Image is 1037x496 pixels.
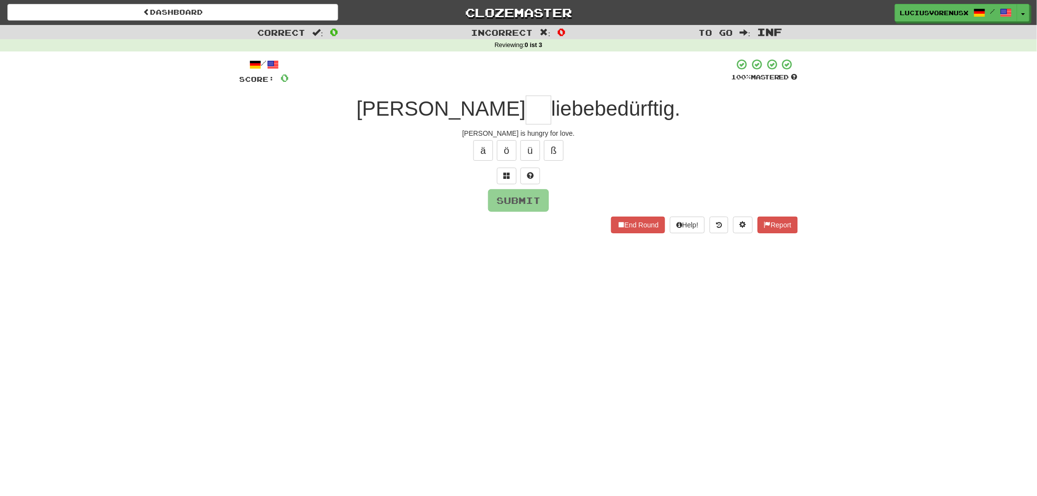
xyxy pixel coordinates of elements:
button: Round history (alt+y) [710,217,728,233]
span: LuciusVorenusX [900,8,969,17]
span: : [740,28,751,37]
span: [PERSON_NAME] [356,97,525,120]
strong: 0 ist 3 [525,42,543,49]
button: Submit [488,189,549,212]
span: 0 [557,26,566,38]
button: Report [758,217,798,233]
button: End Round [611,217,665,233]
span: Correct [258,27,306,37]
span: Inf [757,26,782,38]
span: : [313,28,323,37]
button: Single letter hint - you only get 1 per sentence and score half the points! alt+h [520,168,540,184]
button: Help! [670,217,705,233]
a: Dashboard [7,4,338,21]
span: 100 % [731,73,751,81]
span: : [540,28,551,37]
span: 0 [280,72,289,84]
span: liebebedürftig. [551,97,681,120]
a: Clozemaster [353,4,684,21]
span: / [990,8,995,15]
div: / [239,58,289,71]
button: Switch sentence to multiple choice alt+p [497,168,517,184]
button: ß [544,140,564,161]
span: Incorrect [471,27,533,37]
button: ä [473,140,493,161]
span: Score: [239,75,274,83]
a: LuciusVorenusX / [895,4,1017,22]
span: 0 [330,26,338,38]
button: ü [520,140,540,161]
button: ö [497,140,517,161]
div: Mastered [731,73,798,82]
div: [PERSON_NAME] is hungry for love. [239,128,798,138]
span: To go [699,27,733,37]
